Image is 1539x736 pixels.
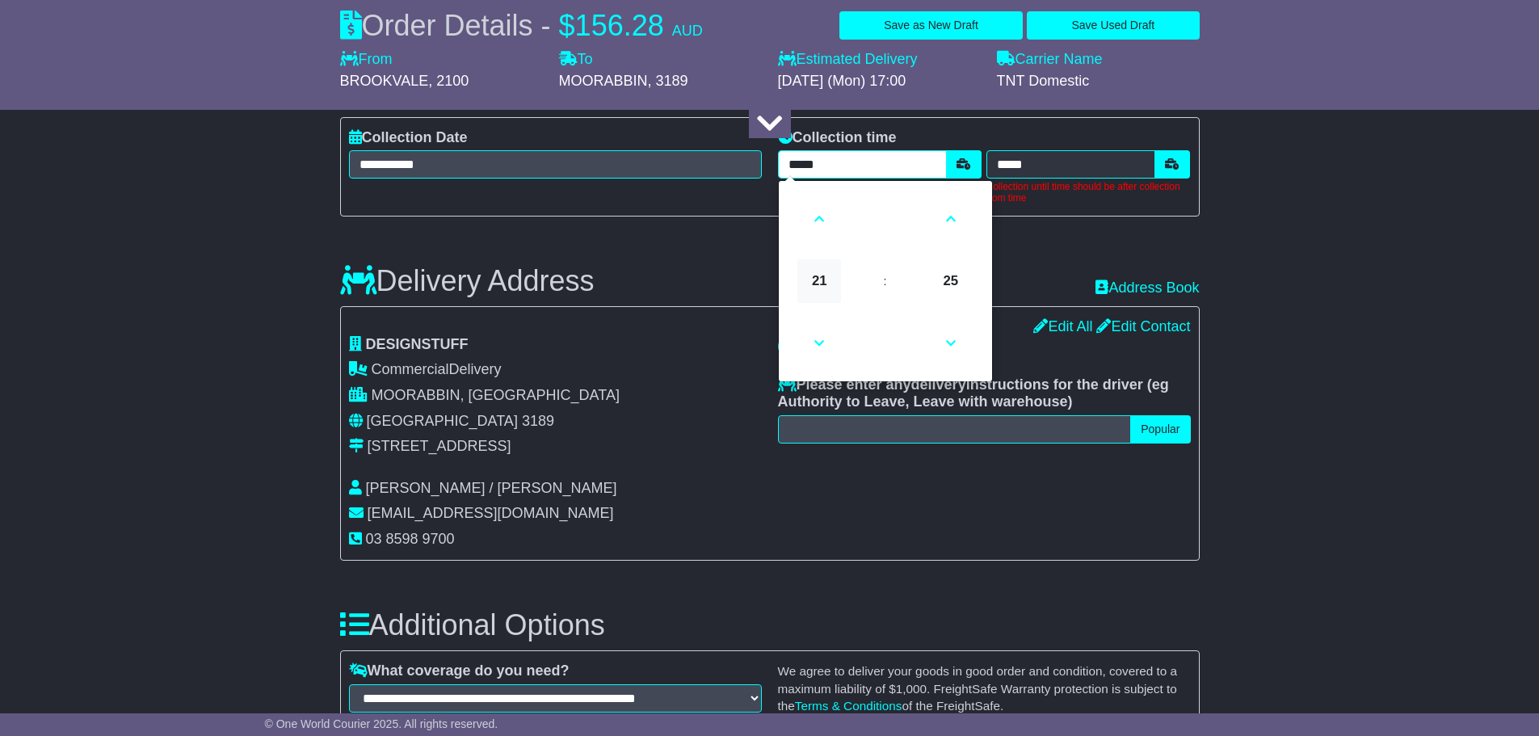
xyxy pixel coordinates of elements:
label: Please enter any instructions for the driver ( ) [778,376,1191,411]
span: Pick Minute [929,259,973,303]
h3: Delivery Address [340,265,595,297]
a: Address Book [1095,280,1199,296]
span: delivery [911,376,966,393]
button: Popular [1130,415,1190,444]
div: Order Details - [340,8,703,43]
label: From [340,51,393,69]
div: Collection until time should be after collection from time [986,181,1191,204]
label: What coverage do you need? [349,662,570,680]
span: $ [559,9,575,42]
span: AUD [672,23,703,39]
span: MOORABBIN [559,73,648,89]
small: We agree to deliver your goods in good order and condition, covered to a maximum liability of $ .... [778,664,1178,713]
span: [PERSON_NAME] / [PERSON_NAME] [366,480,617,496]
button: Save Used Draft [1027,11,1199,40]
span: [EMAIL_ADDRESS][DOMAIN_NAME] [368,505,614,521]
span: Commercial [372,361,449,377]
span: , 2100 [428,73,469,89]
a: Increment Hour [796,190,843,248]
div: [DATE] (Mon) 17:00 [778,73,981,90]
h3: Additional Options [340,609,1200,641]
a: Decrement Hour [796,314,843,372]
span: [GEOGRAPHIC_DATA] [367,413,518,429]
span: © One World Courier 2025. All rights reserved. [265,717,498,730]
span: , 3189 [648,73,688,89]
span: 03 8598 9700 [366,531,455,547]
div: [STREET_ADDRESS] [368,438,511,456]
span: 1,000 [896,682,927,696]
label: To [559,51,593,69]
a: Edit Contact [1096,318,1190,334]
td: : [857,254,913,309]
span: BROOKVALE [340,73,429,89]
button: Save as New Draft [839,11,1023,40]
div: Delivery [349,361,762,379]
span: eg Authority to Leave, Leave with warehouse [778,376,1169,410]
span: DESIGNSTUFF [366,336,469,352]
span: MOORABBIN, [GEOGRAPHIC_DATA] [372,387,620,403]
span: 156.28 [575,9,664,42]
a: Terms & Conditions [795,699,902,713]
label: Collection Date [349,129,468,147]
span: Pick Hour [797,259,841,303]
div: TNT Domestic [997,73,1200,90]
label: Estimated Delivery [778,51,981,69]
a: Edit All [1033,318,1092,334]
label: Carrier Name [997,51,1103,69]
a: Decrement Minute [927,314,974,372]
span: 3189 [522,413,554,429]
a: Increment Minute [927,190,974,248]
